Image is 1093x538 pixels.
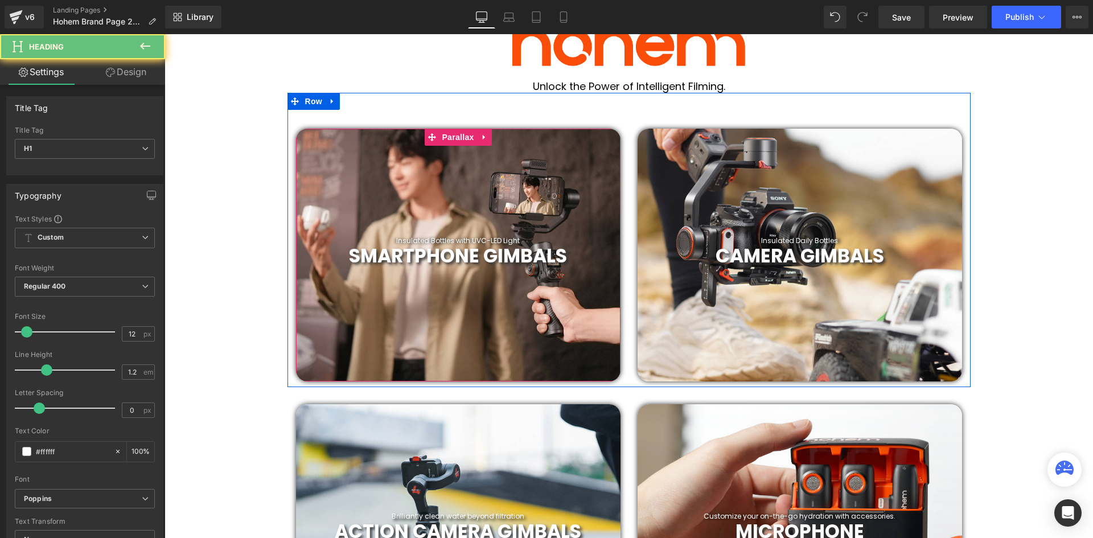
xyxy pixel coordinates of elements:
[85,59,167,85] a: Design
[523,6,550,28] a: Tablet
[15,518,155,525] div: Text Transform
[15,126,155,134] div: Title Tag
[1054,499,1082,527] div: Open Intercom Messenger
[1066,6,1088,28] button: More
[15,351,155,359] div: Line Height
[5,6,44,28] a: v6
[473,478,798,486] h1: Customize your on-the-go hydration with accessories.
[15,184,61,200] div: Typography
[24,144,32,153] b: H1
[143,330,153,338] span: px
[992,6,1061,28] button: Publish
[943,11,973,23] span: Preview
[313,95,327,112] a: Expand / Collapse
[132,478,456,486] h1: Brilliantly clean water beyond filtration
[468,6,495,28] a: Desktop
[15,475,155,483] div: Font
[24,494,52,504] i: Poppins
[15,264,155,272] div: Font Weight
[15,97,48,113] div: Title Tag
[571,484,700,511] b: MICROPHONE
[551,208,720,235] b: CAMERA GIMBALS
[138,59,161,76] span: Row
[53,6,165,15] a: Landing Pages
[15,389,155,397] div: Letter Spacing
[187,12,213,22] span: Library
[23,10,37,24] div: v6
[53,17,143,26] span: Hohem Brand Page 2025
[473,203,798,211] h1: Insulated Daily Bottles
[170,484,417,511] span: ACTION CAMERA GIMBALS
[29,42,64,51] span: Heading
[550,6,577,28] a: Mobile
[161,59,175,76] a: Expand / Collapse
[143,406,153,414] span: px
[15,214,155,223] div: Text Styles
[127,442,154,462] div: %
[24,282,66,290] b: Regular 400
[929,6,987,28] a: Preview
[165,6,221,28] a: New Library
[36,445,109,458] input: Color
[143,368,153,376] span: em
[892,11,911,23] span: Save
[132,203,456,211] h1: Insulated Bottles with UVC-LED Light
[495,6,523,28] a: Laptop
[274,95,312,112] span: Parallax
[15,313,155,321] div: Font Size
[38,233,64,243] b: Custom
[851,6,874,28] button: Redo
[824,6,847,28] button: Undo
[1005,13,1034,22] span: Publish
[15,427,155,435] div: Text Color
[184,208,402,235] b: SMARTPHONE GIMBALS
